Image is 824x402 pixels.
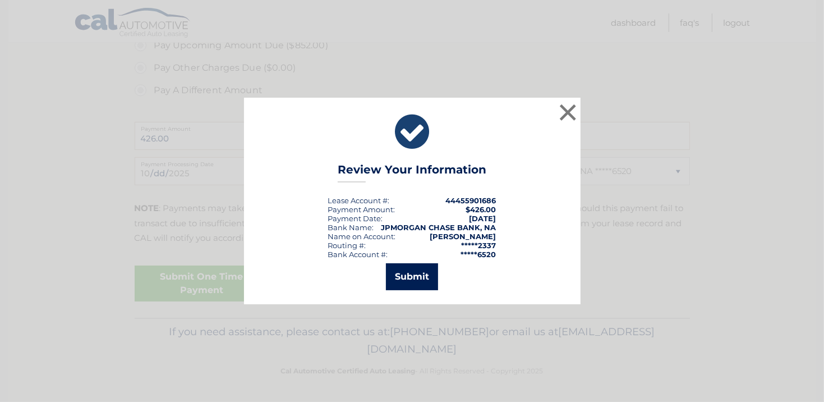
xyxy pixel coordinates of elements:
[386,263,438,290] button: Submit
[328,250,388,259] div: Bank Account #:
[328,214,383,223] div: :
[446,196,496,205] strong: 44455901686
[328,214,381,223] span: Payment Date
[328,205,395,214] div: Payment Amount:
[469,214,496,223] span: [DATE]
[328,196,390,205] div: Lease Account #:
[328,232,396,241] div: Name on Account:
[381,223,496,232] strong: JPMORGAN CHASE BANK, NA
[328,241,366,250] div: Routing #:
[328,223,374,232] div: Bank Name:
[466,205,496,214] span: $426.00
[430,232,496,241] strong: [PERSON_NAME]
[338,163,486,182] h3: Review Your Information
[557,101,579,124] button: ×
